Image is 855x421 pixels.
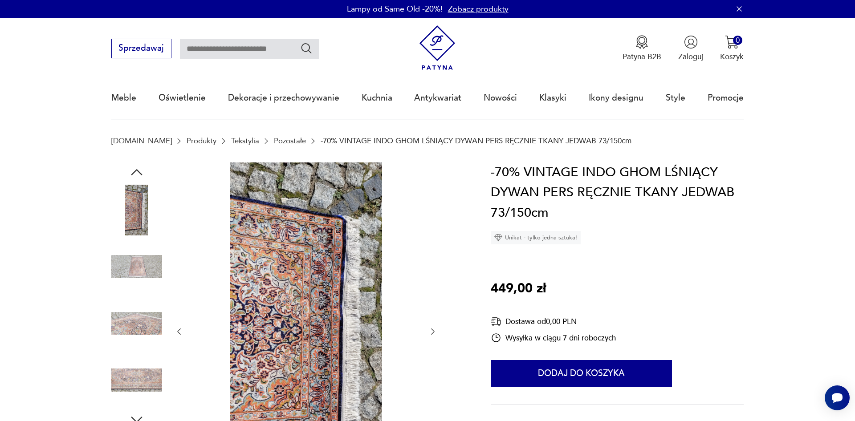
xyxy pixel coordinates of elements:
p: -70% VINTAGE INDO GHOM LŚNIĄCY DYWAN PERS RĘCZNIE TKANY JEDWAB 73/150cm [321,137,631,145]
button: Dodaj do koszyka [491,360,672,387]
a: Pozostałe [274,137,306,145]
p: Zaloguj [678,52,703,62]
img: Ikona medalu [635,35,649,49]
div: Unikat - tylko jedna sztuka! [491,231,581,244]
a: Ikona medaluPatyna B2B [623,35,661,62]
a: Style [666,77,685,118]
a: Meble [111,77,136,118]
a: Kuchnia [362,77,392,118]
div: Wysyłka w ciągu 7 dni roboczych [491,332,616,343]
a: [DOMAIN_NAME] [111,137,172,145]
div: 0 [733,36,742,45]
a: Antykwariat [414,77,461,118]
div: Dostawa od 0,00 PLN [491,316,616,327]
a: Klasyki [539,77,566,118]
a: Dekoracje i przechowywanie [228,77,339,118]
img: Zdjęcie produktu -70% VINTAGE INDO GHOM LŚNIĄCY DYWAN PERS RĘCZNIE TKANY JEDWAB 73/150cm [111,241,162,292]
a: Oświetlenie [159,77,206,118]
p: Koszyk [720,52,744,62]
img: Ikona diamentu [494,234,502,242]
button: 0Koszyk [720,35,744,62]
img: Ikona dostawy [491,316,501,327]
a: Tekstylia [231,137,259,145]
img: Zdjęcie produktu -70% VINTAGE INDO GHOM LŚNIĄCY DYWAN PERS RĘCZNIE TKANY JEDWAB 73/150cm [111,355,162,405]
img: Ikona koszyka [725,35,739,49]
a: Sprzedawaj [111,45,171,53]
iframe: Smartsupp widget button [825,385,850,410]
img: Zdjęcie produktu -70% VINTAGE INDO GHOM LŚNIĄCY DYWAN PERS RĘCZNIE TKANY JEDWAB 73/150cm [111,298,162,349]
img: Ikonka użytkownika [684,35,698,49]
a: Produkty [187,137,216,145]
img: Patyna - sklep z meblami i dekoracjami vintage [415,25,460,70]
a: Zobacz produkty [448,4,509,15]
h1: -70% VINTAGE INDO GHOM LŚNIĄCY DYWAN PERS RĘCZNIE TKANY JEDWAB 73/150cm [491,162,744,223]
p: Lampy od Same Old -20%! [347,4,443,15]
button: Sprzedawaj [111,39,171,58]
button: Patyna B2B [623,35,661,62]
button: Zaloguj [678,35,703,62]
p: Patyna B2B [623,52,661,62]
a: Promocje [708,77,744,118]
p: 449,00 zł [491,279,546,299]
a: Nowości [484,77,517,118]
a: Ikony designu [589,77,643,118]
button: Szukaj [300,42,313,55]
img: Zdjęcie produktu -70% VINTAGE INDO GHOM LŚNIĄCY DYWAN PERS RĘCZNIE TKANY JEDWAB 73/150cm [111,185,162,235]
